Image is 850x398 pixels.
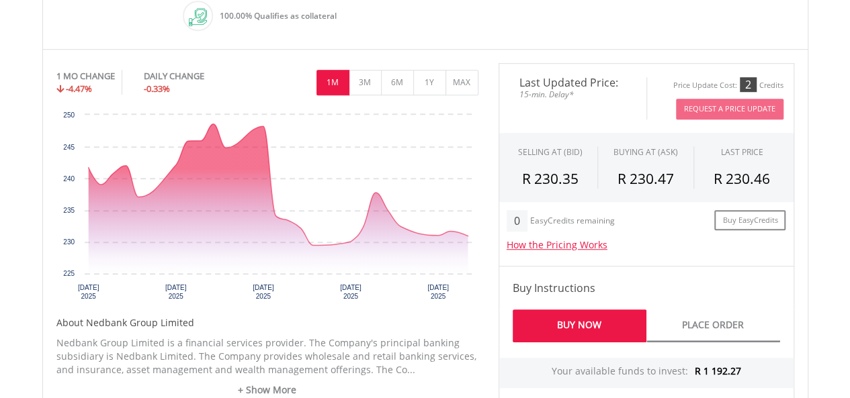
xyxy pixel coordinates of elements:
[165,284,186,300] text: [DATE] 2025
[56,383,478,397] a: + Show More
[413,70,446,95] button: 1Y
[618,169,674,188] span: R 230.47
[507,210,527,232] div: 0
[56,108,478,309] div: Chart. Highcharts interactive chart.
[721,146,763,158] div: LAST PRICE
[714,169,770,188] span: R 230.46
[56,108,478,309] svg: Interactive chart
[63,111,75,119] text: 250
[740,77,757,92] div: 2
[673,81,737,91] div: Price Update Cost:
[695,364,741,377] span: R 1 192.27
[499,358,794,388] div: Your available funds to invest:
[77,284,99,300] text: [DATE] 2025
[63,270,75,277] text: 225
[63,207,75,214] text: 235
[340,284,362,300] text: [DATE] 2025
[507,238,607,251] a: How the Pricing Works
[63,238,75,246] text: 230
[530,216,615,228] div: EasyCredits remaining
[381,70,414,95] button: 6M
[220,10,337,21] span: 100.00% Qualifies as collateral
[445,70,478,95] button: MAX
[509,77,636,88] span: Last Updated Price:
[517,146,582,158] div: SELLING AT (BID)
[513,309,646,342] a: Buy Now
[316,70,349,95] button: 1M
[66,83,92,95] span: -4.47%
[513,280,780,296] h4: Buy Instructions
[144,83,170,95] span: -0.33%
[613,146,678,158] span: BUYING AT (ASK)
[759,81,783,91] div: Credits
[253,284,274,300] text: [DATE] 2025
[509,88,636,101] span: 15-min. Delay*
[63,144,75,151] text: 245
[646,309,780,342] a: Place Order
[63,175,75,183] text: 240
[189,8,207,26] img: collateral-qualifying-green.svg
[676,99,783,119] button: Request A Price Update
[427,284,449,300] text: [DATE] 2025
[714,210,785,231] a: Buy EasyCredits
[56,70,115,83] div: 1 MO CHANGE
[144,70,249,83] div: DAILY CHANGE
[56,336,478,377] p: Nedbank Group Limited is a financial services provider. The Company's principal banking subsidiar...
[349,70,382,95] button: 3M
[521,169,578,188] span: R 230.35
[56,316,478,330] h5: About Nedbank Group Limited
